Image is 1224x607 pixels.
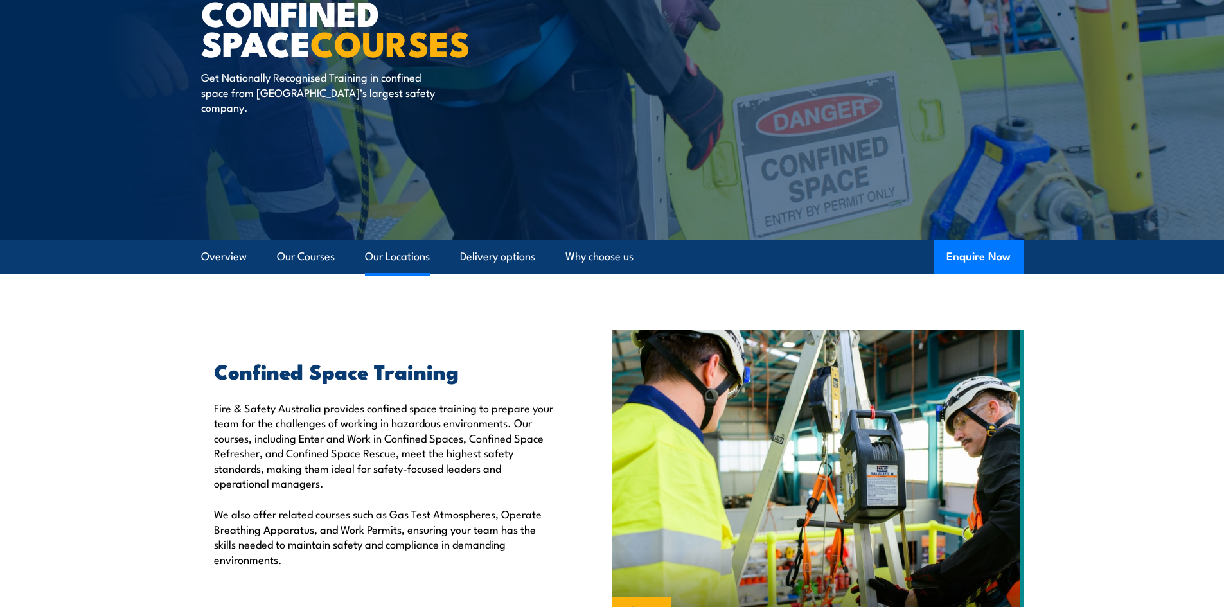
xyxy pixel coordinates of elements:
p: Get Nationally Recognised Training in confined space from [GEOGRAPHIC_DATA]’s largest safety comp... [201,69,436,114]
a: Delivery options [460,240,535,274]
a: Why choose us [565,240,634,274]
h2: Confined Space Training [214,362,553,380]
a: Our Courses [277,240,335,274]
a: Our Locations [365,240,430,274]
p: Fire & Safety Australia provides confined space training to prepare your team for the challenges ... [214,400,553,490]
button: Enquire Now [934,240,1024,274]
a: Overview [201,240,247,274]
p: We also offer related courses such as Gas Test Atmospheres, Operate Breathing Apparatus, and Work... [214,506,553,567]
strong: COURSES [310,15,470,69]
